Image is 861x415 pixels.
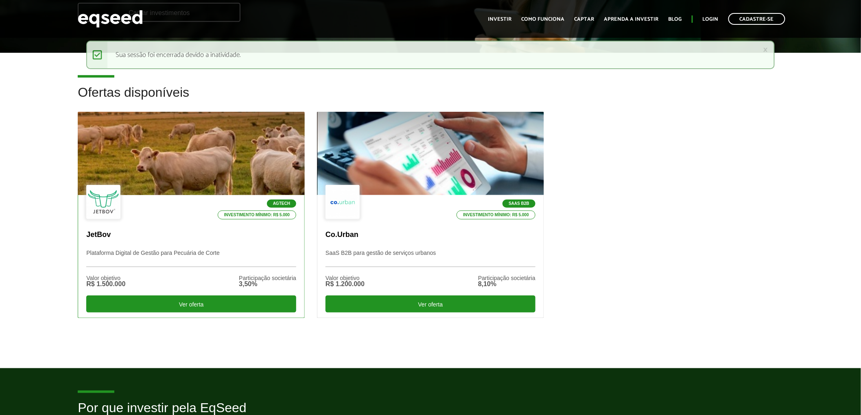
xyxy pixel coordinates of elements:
div: Valor objetivo [86,275,125,281]
p: JetBov [86,230,296,239]
a: Agtech Investimento mínimo: R$ 5.000 JetBov Plataforma Digital de Gestão para Pecuária de Corte V... [78,112,305,318]
div: Ver oferta [86,295,296,313]
p: SaaS B2B [503,200,535,208]
div: Sua sessão foi encerrada devido a inatividade. [86,41,775,69]
p: Plataforma Digital de Gestão para Pecuária de Corte [86,250,296,267]
div: 8,10% [478,281,535,287]
p: SaaS B2B para gestão de serviços urbanos [326,250,535,267]
div: 3,50% [239,281,296,287]
p: Agtech [267,200,296,208]
p: Investimento mínimo: R$ 5.000 [218,211,297,219]
a: Blog [669,17,682,22]
a: SaaS B2B Investimento mínimo: R$ 5.000 Co.Urban SaaS B2B para gestão de serviços urbanos Valor ob... [317,112,544,318]
div: Participação societária [239,275,296,281]
div: Participação societária [478,275,535,281]
a: Como funciona [522,17,565,22]
div: Ver oferta [326,295,535,313]
a: Investir [488,17,512,22]
div: R$ 1.200.000 [326,281,365,287]
a: Cadastre-se [728,13,785,25]
a: Aprenda a investir [604,17,659,22]
p: Co.Urban [326,230,535,239]
a: × [763,46,768,54]
div: Valor objetivo [326,275,365,281]
a: Captar [575,17,594,22]
img: EqSeed [78,8,143,30]
p: Investimento mínimo: R$ 5.000 [457,211,535,219]
a: Login [703,17,719,22]
h2: Ofertas disponíveis [78,85,783,112]
div: R$ 1.500.000 [86,281,125,287]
